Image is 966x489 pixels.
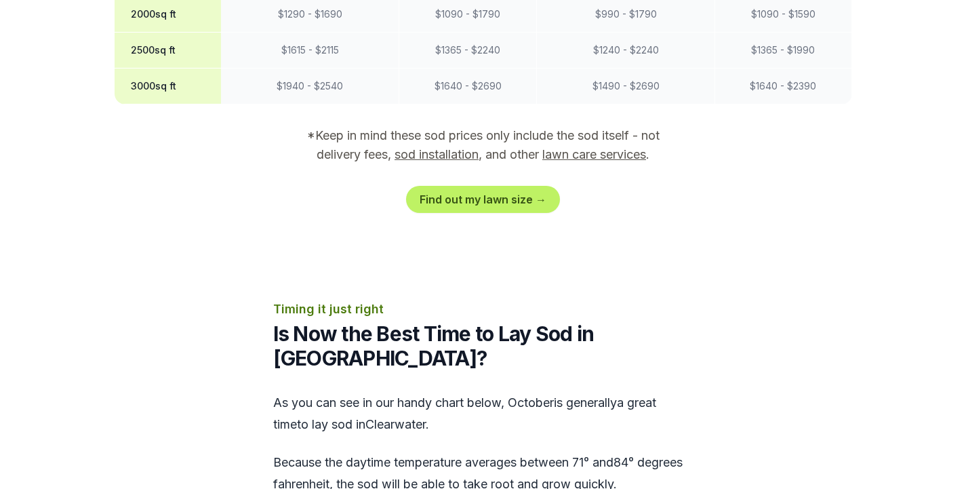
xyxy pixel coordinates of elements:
td: $ 1615 - $ 2115 [221,33,399,69]
td: $ 1490 - $ 2690 [537,69,715,104]
td: $ 1240 - $ 2240 [537,33,715,69]
a: lawn care services [542,147,646,161]
a: Find out my lawn size → [406,186,560,213]
th: 3000 sq ft [115,69,222,104]
p: Timing it just right [273,300,693,319]
td: $ 1365 - $ 1990 [715,33,851,69]
th: 2500 sq ft [115,33,222,69]
td: $ 1640 - $ 2690 [399,69,537,104]
td: $ 1940 - $ 2540 [221,69,399,104]
p: *Keep in mind these sod prices only include the sod itself - not delivery fees, , and other . [288,126,679,164]
a: sod installation [395,147,479,161]
h2: Is Now the Best Time to Lay Sod in [GEOGRAPHIC_DATA]? [273,321,693,370]
span: october [508,395,554,410]
td: $ 1640 - $ 2390 [715,69,851,104]
td: $ 1365 - $ 2240 [399,33,537,69]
